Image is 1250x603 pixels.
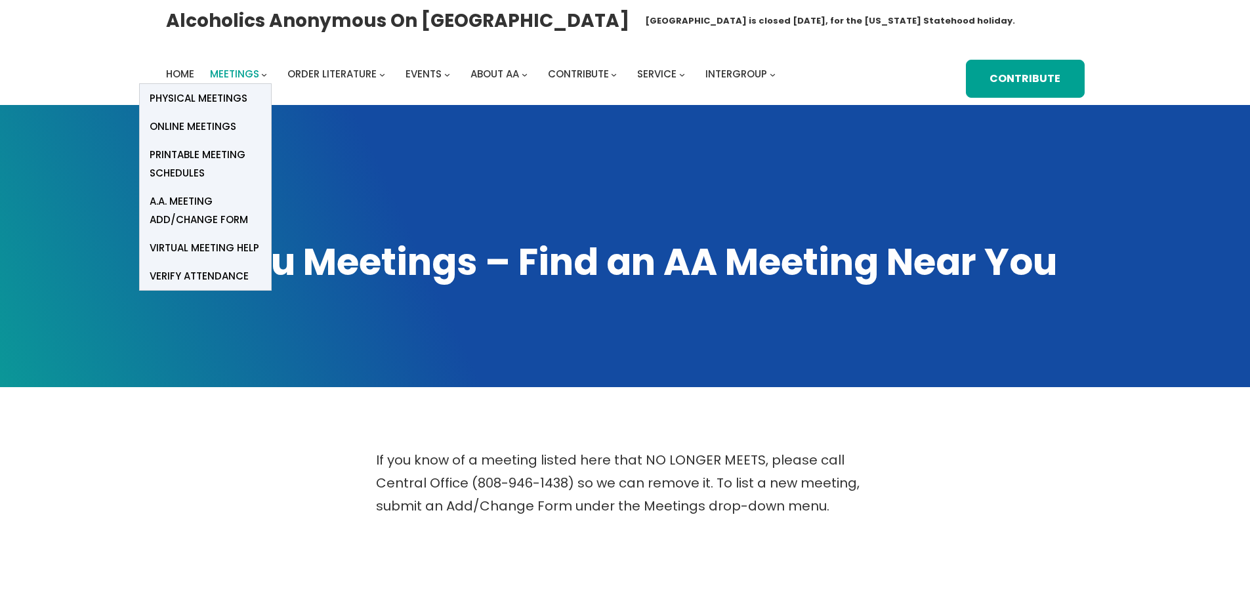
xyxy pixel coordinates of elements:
a: Events [406,65,442,83]
span: Meetings [210,67,259,81]
a: About AA [470,65,519,83]
span: Online Meetings [150,117,236,136]
button: Meetings submenu [261,71,267,77]
span: Physical Meetings [150,89,247,108]
span: Virtual Meeting Help [150,239,259,257]
span: verify attendance [150,267,249,285]
a: Service [637,65,677,83]
span: Intergroup [705,67,767,81]
span: A.A. Meeting Add/Change Form [150,192,261,229]
span: Printable Meeting Schedules [150,146,261,182]
button: Contribute submenu [611,71,617,77]
a: Alcoholics Anonymous on [GEOGRAPHIC_DATA] [166,5,629,37]
span: About AA [470,67,519,81]
a: Virtual Meeting Help [140,234,271,262]
button: Order Literature submenu [379,71,385,77]
span: Service [637,67,677,81]
a: Printable Meeting Schedules [140,140,271,187]
span: Home [166,67,194,81]
a: A.A. Meeting Add/Change Form [140,187,271,234]
h1: [GEOGRAPHIC_DATA] is closed [DATE], for the [US_STATE] Statehood holiday. [645,14,1015,28]
a: Intergroup [705,65,767,83]
a: Contribute [966,60,1084,98]
a: Online Meetings [140,112,271,140]
a: Contribute [548,65,609,83]
button: Events submenu [444,71,450,77]
h1: Oahu Meetings – Find an AA Meeting Near You [166,238,1085,287]
a: verify attendance [140,262,271,290]
span: Contribute [548,67,609,81]
span: Order Literature [287,67,377,81]
button: Intergroup submenu [770,71,776,77]
p: If you know of a meeting listed here that NO LONGER MEETS, please call Central Office (808-946-14... [376,449,875,518]
button: Service submenu [679,71,685,77]
button: About AA submenu [522,71,528,77]
span: Events [406,67,442,81]
a: Meetings [210,65,259,83]
a: Physical Meetings [140,84,271,112]
a: Home [166,65,194,83]
nav: Intergroup [166,65,780,83]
